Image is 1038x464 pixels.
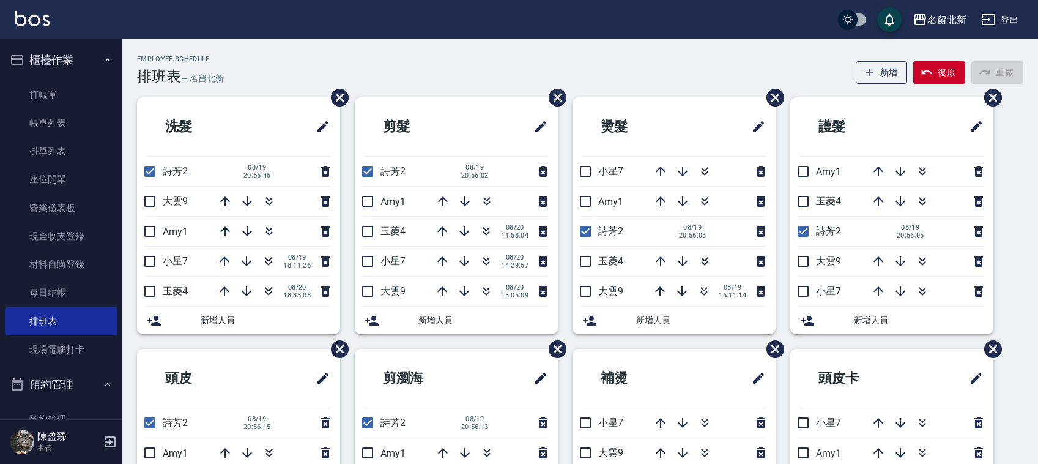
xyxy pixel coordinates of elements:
span: 08/20 [283,283,311,291]
span: 詩芳2 [163,417,188,428]
span: 20:56:13 [461,423,489,431]
span: 修改班表的標題 [526,112,548,141]
span: 修改班表的標題 [308,364,330,393]
span: Amy1 [816,447,841,459]
span: 18:33:08 [283,291,311,299]
h2: 剪髮 [365,105,477,149]
span: 修改班表的標題 [526,364,548,393]
span: 詩芳2 [816,225,841,237]
span: 14:29:57 [501,261,528,269]
span: 20:56:02 [461,171,489,179]
button: 新增 [856,61,908,84]
h2: 洗髮 [147,105,259,149]
span: 玉菱4 [816,195,841,207]
span: 詩芳2 [598,225,623,237]
span: Amy1 [163,447,188,459]
span: 刪除班表 [975,80,1004,116]
a: 打帳單 [5,81,117,109]
a: 每日結帳 [5,279,117,307]
span: 詩芳2 [380,165,406,177]
span: 大雲9 [380,285,406,297]
button: 櫃檯作業 [5,44,117,76]
span: 詩芳2 [380,417,406,428]
a: 座位開單 [5,165,117,193]
span: 08/19 [283,253,311,261]
h2: Employee Schedule [137,55,224,63]
button: 登出 [976,9,1023,31]
h5: 陳盈臻 [37,430,100,443]
span: 大雲9 [598,285,623,297]
span: 玉菱4 [380,225,406,237]
span: 小星7 [816,285,841,297]
a: 現場電腦打卡 [5,335,117,364]
span: 刪除班表 [975,331,1004,367]
span: 玉菱4 [163,285,188,297]
span: 08/19 [243,415,271,423]
button: save [877,7,902,32]
span: 小星7 [598,417,623,428]
span: 新增人員 [201,314,330,327]
a: 營業儀表板 [5,194,117,222]
span: 修改班表的標題 [962,364,984,393]
h2: 燙髮 [582,105,695,149]
span: 新增人員 [636,314,766,327]
button: 復原 [913,61,965,84]
span: Amy1 [598,196,623,208]
h2: 補燙 [582,356,695,400]
span: 小星7 [816,417,841,428]
span: 修改班表的標題 [744,112,766,141]
span: 新增人員 [418,314,548,327]
span: 08/19 [243,163,271,171]
img: Logo [15,11,50,26]
span: 刪除班表 [757,331,786,367]
span: 15:05:09 [501,291,528,299]
button: 預約管理 [5,369,117,400]
span: Amy1 [380,447,406,459]
a: 帳單列表 [5,109,117,137]
span: 小星7 [598,165,623,177]
div: 新增人員 [355,307,558,334]
div: 新增人員 [573,307,776,334]
a: 現金收支登錄 [5,222,117,250]
a: 排班表 [5,307,117,335]
span: 08/19 [461,415,489,423]
div: 新增人員 [790,307,993,334]
span: 08/19 [679,223,706,231]
span: 刪除班表 [539,80,568,116]
span: 新增人員 [854,314,984,327]
h6: — 名留北新 [181,72,224,85]
span: 08/19 [719,283,746,291]
span: 20:56:15 [243,423,271,431]
span: 08/20 [501,283,528,291]
span: 刪除班表 [539,331,568,367]
span: 修改班表的標題 [962,112,984,141]
span: 大雲9 [163,195,188,207]
span: 08/19 [897,223,924,231]
a: 材料自購登錄 [5,250,117,279]
span: 20:56:03 [679,231,706,239]
a: 預約管理 [5,405,117,433]
span: 玉菱4 [598,255,623,267]
div: 新增人員 [137,307,340,334]
span: 16:11:14 [719,291,746,299]
h2: 頭皮卡 [800,356,919,400]
div: 名留北新 [927,12,966,28]
button: 名留北新 [908,7,971,32]
span: 08/20 [501,253,528,261]
span: 11:58:04 [501,231,528,239]
span: 大雲9 [598,447,623,458]
span: 詩芳2 [163,165,188,177]
span: 刪除班表 [322,80,350,116]
span: 小星7 [163,255,188,267]
span: 修改班表的標題 [744,364,766,393]
span: 20:56:05 [897,231,924,239]
span: 08/20 [501,223,528,231]
span: 大雲9 [816,255,841,267]
h2: 頭皮 [147,356,259,400]
span: Amy1 [380,196,406,208]
img: Person [10,430,34,454]
span: 修改班表的標題 [308,112,330,141]
h3: 排班表 [137,68,181,85]
span: Amy1 [163,226,188,238]
p: 主管 [37,443,100,454]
